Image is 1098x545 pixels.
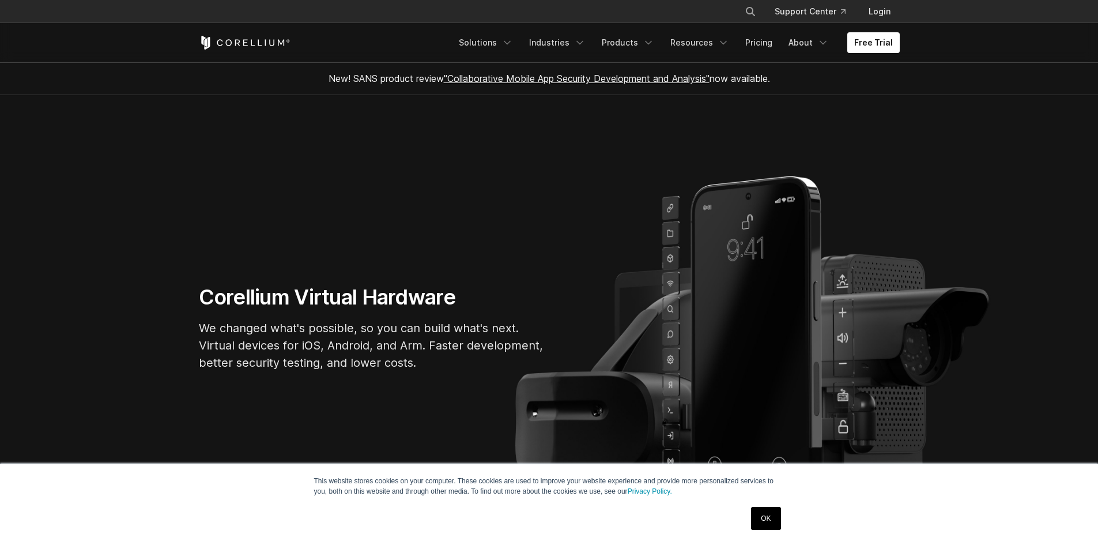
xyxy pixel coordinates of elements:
[329,73,770,84] span: New! SANS product review now available.
[314,476,784,497] p: This website stores cookies on your computer. These cookies are used to improve your website expe...
[847,32,900,53] a: Free Trial
[859,1,900,22] a: Login
[751,507,780,530] a: OK
[199,36,290,50] a: Corellium Home
[452,32,900,53] div: Navigation Menu
[731,1,900,22] div: Navigation Menu
[444,73,710,84] a: "Collaborative Mobile App Security Development and Analysis"
[628,487,672,495] a: Privacy Policy.
[522,32,593,53] a: Industries
[738,32,779,53] a: Pricing
[740,1,761,22] button: Search
[199,320,545,371] p: We changed what's possible, so you can build what's next. Virtual devices for iOS, Android, and A...
[452,32,520,53] a: Solutions
[595,32,661,53] a: Products
[765,1,855,22] a: Support Center
[782,32,836,53] a: About
[199,284,545,310] h1: Corellium Virtual Hardware
[663,32,736,53] a: Resources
